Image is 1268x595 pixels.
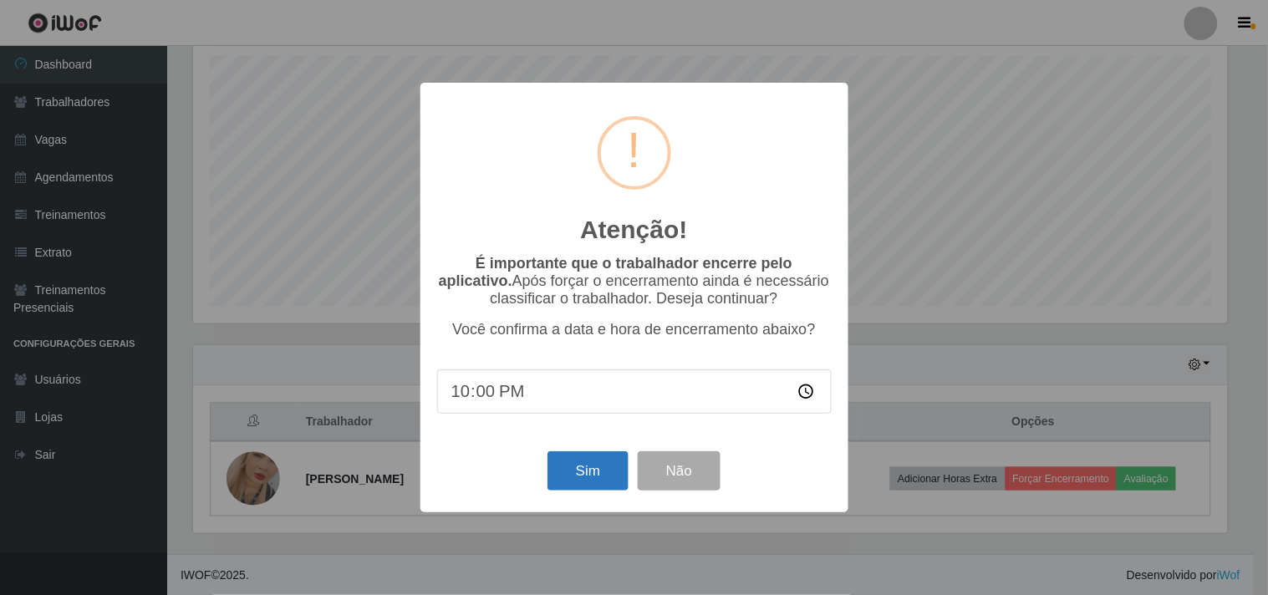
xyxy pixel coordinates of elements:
[638,451,721,491] button: Não
[547,451,629,491] button: Sim
[580,215,687,245] h2: Atenção!
[437,255,832,308] p: Após forçar o encerramento ainda é necessário classificar o trabalhador. Deseja continuar?
[439,255,792,289] b: É importante que o trabalhador encerre pelo aplicativo.
[437,321,832,338] p: Você confirma a data e hora de encerramento abaixo?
